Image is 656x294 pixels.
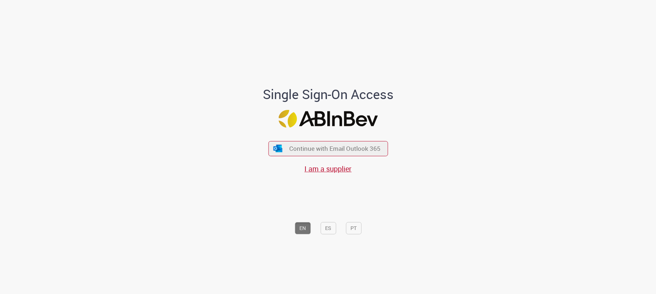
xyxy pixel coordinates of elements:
span: Continue with Email Outlook 365 [289,145,381,153]
button: ES [320,222,336,234]
img: ícone Azure/Microsoft 360 [273,145,283,152]
img: Logo ABInBev [278,110,378,128]
button: EN [295,222,311,234]
button: PT [346,222,361,234]
h1: Single Sign-On Access [228,87,429,102]
button: ícone Azure/Microsoft 360 Continue with Email Outlook 365 [268,141,388,156]
a: I am a supplier [304,164,352,174]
